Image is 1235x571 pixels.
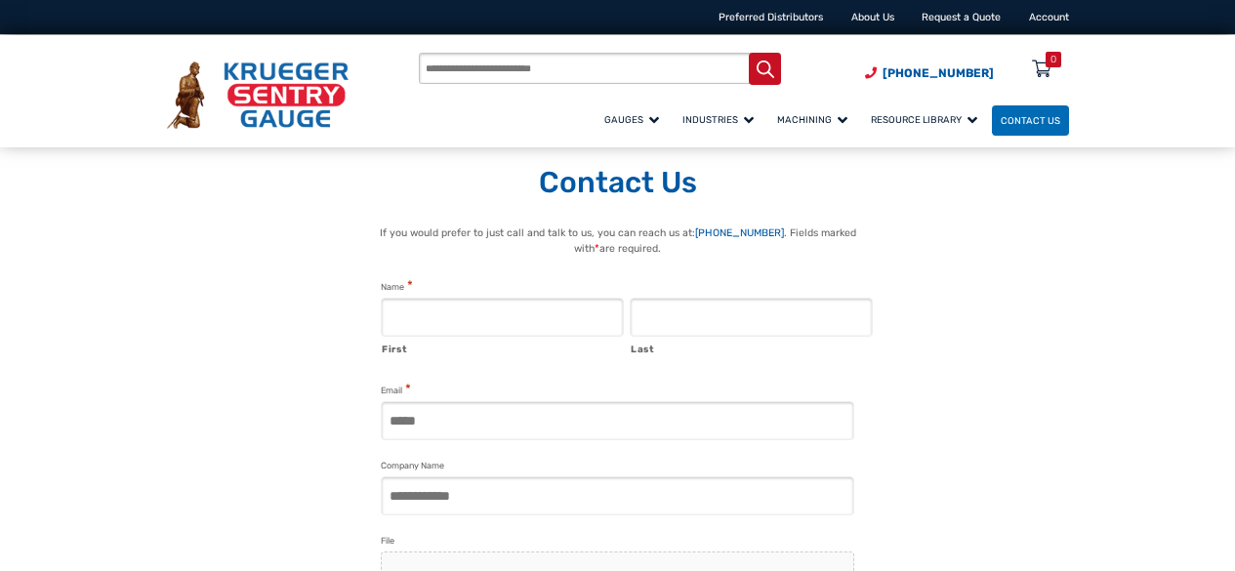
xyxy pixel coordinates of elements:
[604,114,659,125] span: Gauges
[381,534,394,549] label: File
[719,11,823,23] a: Preferred Distributors
[167,61,349,129] img: Krueger Sentry Gauge
[361,225,874,257] p: If you would prefer to just call and talk to us, you can reach us at: . Fields marked with are re...
[167,165,1069,202] h1: Contact Us
[1001,115,1060,126] span: Contact Us
[992,105,1069,136] a: Contact Us
[1050,52,1056,67] div: 0
[382,338,624,357] label: First
[381,278,413,295] legend: Name
[883,66,994,80] span: [PHONE_NUMBER]
[865,64,994,82] a: Phone Number (920) 434-8860
[871,114,977,125] span: Resource Library
[1029,11,1069,23] a: Account
[777,114,847,125] span: Machining
[674,102,768,137] a: Industries
[768,102,862,137] a: Machining
[922,11,1001,23] a: Request a Quote
[862,102,992,137] a: Resource Library
[851,11,894,23] a: About Us
[695,226,784,239] a: [PHONE_NUMBER]
[381,382,411,398] label: Email
[631,338,873,357] label: Last
[682,114,754,125] span: Industries
[381,459,444,473] label: Company Name
[596,102,674,137] a: Gauges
